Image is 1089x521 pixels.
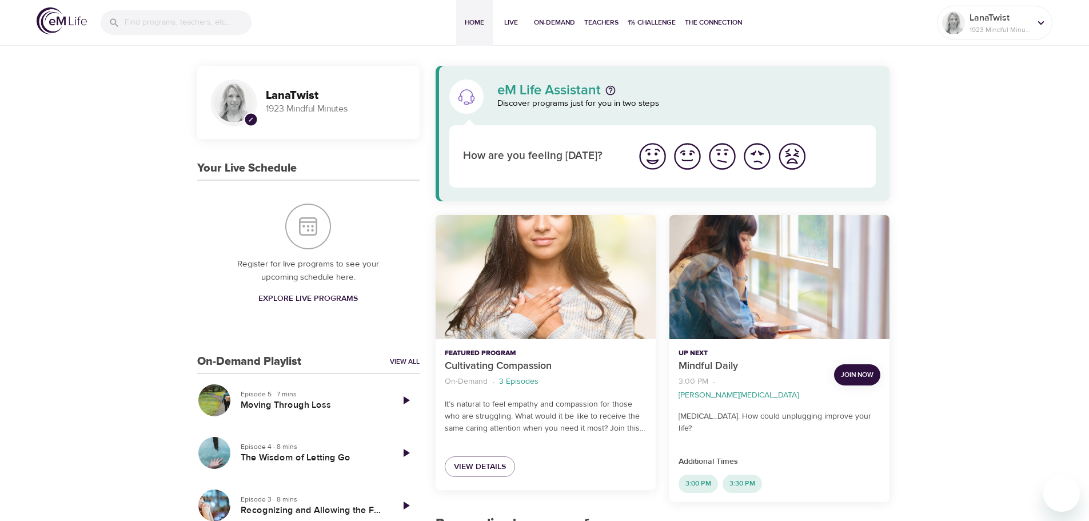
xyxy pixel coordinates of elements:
button: I'm feeling good [670,139,705,174]
img: worst [776,141,808,172]
p: Discover programs just for you in two steps [497,97,876,110]
button: Mindful Daily [669,215,889,339]
h3: Your Live Schedule [197,162,297,175]
span: 3:30 PM [723,479,762,488]
button: I'm feeling bad [740,139,775,174]
nav: breadcrumb [445,374,647,389]
button: The Wisdom of Letting Go [197,436,232,470]
nav: breadcrumb [679,374,825,401]
img: logo [37,7,87,34]
p: On-Demand [445,376,488,388]
p: Additional Times [679,456,880,468]
h5: The Wisdom of Letting Go [241,452,383,464]
span: Teachers [584,17,619,29]
span: 1% Challenge [628,17,676,29]
span: On-Demand [534,17,575,29]
p: Mindful Daily [679,359,825,374]
p: Episode 4 · 8 mins [241,442,383,452]
button: Join Now [834,364,880,385]
a: Play Episode [392,387,420,414]
a: Explore Live Programs [254,288,362,309]
span: Explore Live Programs [258,292,358,306]
img: Remy Sharp [942,11,965,34]
p: Episode 5 · 7 mins [241,389,383,399]
img: Your Live Schedule [285,204,331,249]
h5: Recognizing and Allowing the Feelings of Loss [241,504,383,516]
button: I'm feeling worst [775,139,809,174]
p: How are you feeling [DATE]? [463,148,621,165]
span: The Connection [685,17,742,29]
img: Remy Sharp [214,82,254,122]
img: eM Life Assistant [457,88,476,106]
div: 3:30 PM [723,475,762,493]
img: great [637,141,668,172]
span: Live [497,17,525,29]
h5: Moving Through Loss [241,399,383,411]
p: Cultivating Compassion [445,359,647,374]
h3: LanaTwist [266,89,406,102]
p: [MEDICAL_DATA]: How could unplugging improve your life? [679,411,880,435]
p: eM Life Assistant [497,83,601,97]
span: Home [461,17,488,29]
p: Episode 3 · 8 mins [241,494,383,504]
p: 1923 Mindful Minutes [266,102,406,116]
img: bad [741,141,773,172]
div: 3:00 PM [679,475,718,493]
p: LanaTwist [970,11,1030,25]
a: View All [390,357,420,367]
input: Find programs, teachers, etc... [125,10,252,35]
p: 3:00 PM [679,376,708,388]
button: Cultivating Compassion [436,215,656,339]
h3: On-Demand Playlist [197,355,301,368]
span: View Details [454,460,506,474]
a: Play Episode [392,492,420,519]
li: · [713,374,715,389]
button: I'm feeling ok [705,139,740,174]
li: · [492,374,494,389]
p: 1923 Mindful Minutes [970,25,1030,35]
button: I'm feeling great [635,139,670,174]
p: [PERSON_NAME][MEDICAL_DATA] [679,389,799,401]
a: View Details [445,456,515,478]
p: It’s natural to feel empathy and compassion for those who are struggling. What would it be like t... [445,399,647,435]
p: Up Next [679,348,825,359]
img: good [672,141,703,172]
iframe: Button to launch messaging window [1043,475,1080,512]
span: 3:00 PM [679,479,718,488]
img: ok [707,141,738,172]
button: Moving Through Loss [197,383,232,417]
p: Featured Program [445,348,647,359]
p: 3 Episodes [499,376,538,388]
a: Play Episode [392,439,420,467]
span: Join Now [841,369,873,381]
p: Register for live programs to see your upcoming schedule here. [220,258,397,284]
